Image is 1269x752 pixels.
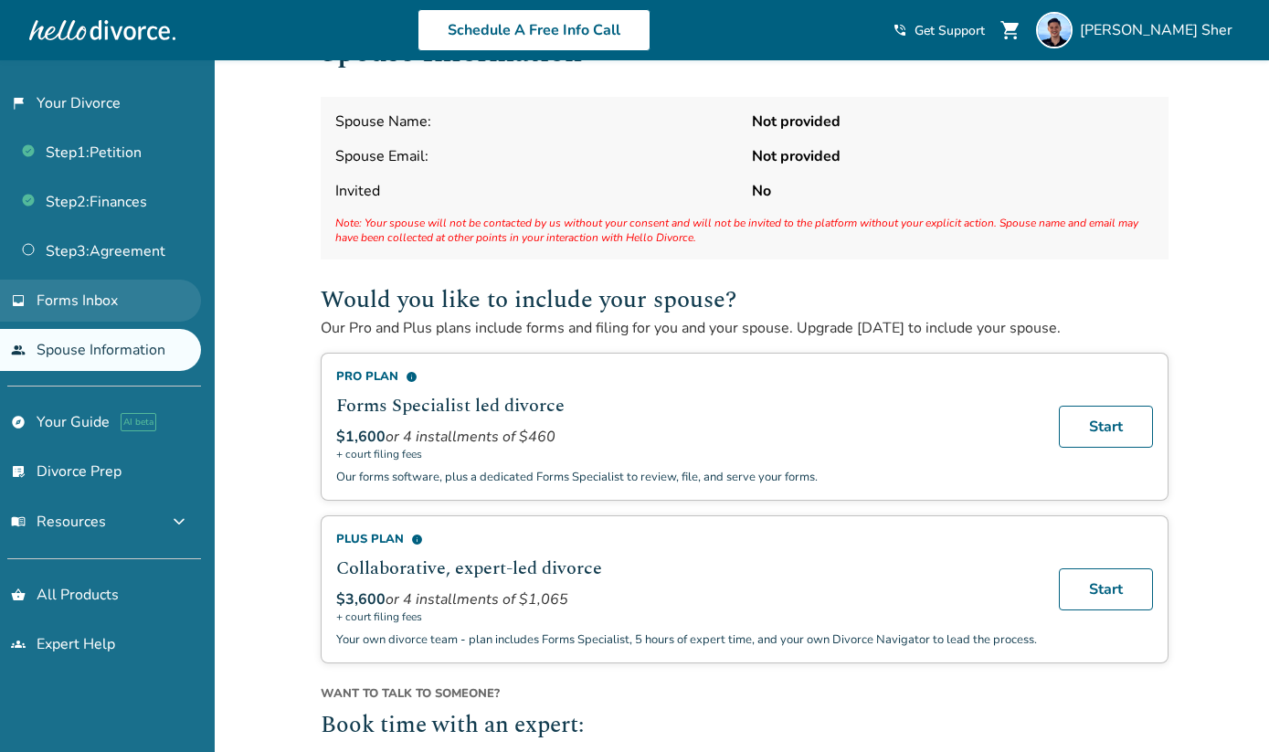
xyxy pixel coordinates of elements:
p: Our Pro and Plus plans include forms and filing for you and your spouse. Upgrade [DATE] to includ... [321,318,1169,338]
span: Resources [11,512,106,532]
strong: No [752,181,1154,201]
span: Spouse Email: [335,146,737,166]
span: Invited [335,181,737,201]
a: Start [1059,568,1153,610]
p: Your own divorce team - plan includes Forms Specialist, 5 hours of expert time, and your own Divo... [336,631,1037,648]
span: Note: Your spouse will not be contacted by us without your consent and will not be invited to the... [335,216,1154,245]
a: Start [1059,406,1153,448]
span: Want to talk to someone? [321,685,1169,702]
span: flag_2 [11,96,26,111]
span: inbox [11,293,26,308]
span: $3,600 [336,589,386,609]
span: info [411,534,423,545]
span: phone_in_talk [893,23,907,37]
span: shopping_cart [999,19,1021,41]
span: Forms Inbox [37,291,118,311]
span: explore [11,415,26,429]
p: Our forms software, plus a dedicated Forms Specialist to review, file, and serve your forms. [336,469,1037,485]
h2: Collaborative, expert-led divorce [336,555,1037,582]
span: + court filing fees [336,447,1037,461]
div: Plus Plan [336,531,1037,547]
span: info [406,371,418,383]
span: groups [11,637,26,651]
div: Pro Plan [336,368,1037,385]
span: people [11,343,26,357]
span: [PERSON_NAME] Sher [1080,20,1240,40]
span: expand_more [168,511,190,533]
h2: Would you like to include your spouse? [321,281,1169,318]
span: menu_book [11,514,26,529]
span: AI beta [121,413,156,431]
div: or 4 installments of $460 [336,427,1037,447]
span: + court filing fees [336,609,1037,624]
a: phone_in_talkGet Support [893,22,985,39]
h2: Book time with an expert: [321,709,1169,744]
a: Schedule A Free Info Call [418,9,650,51]
strong: Not provided [752,111,1154,132]
div: or 4 installments of $1,065 [336,589,1037,609]
span: list_alt_check [11,464,26,479]
strong: Not provided [752,146,1154,166]
span: Spouse Name: [335,111,737,132]
h2: Forms Specialist led divorce [336,392,1037,419]
span: shopping_basket [11,588,26,602]
span: $1,600 [336,427,386,447]
img: Omar Sher [1036,12,1073,48]
span: Get Support [915,22,985,39]
iframe: Chat Widget [1178,664,1269,752]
